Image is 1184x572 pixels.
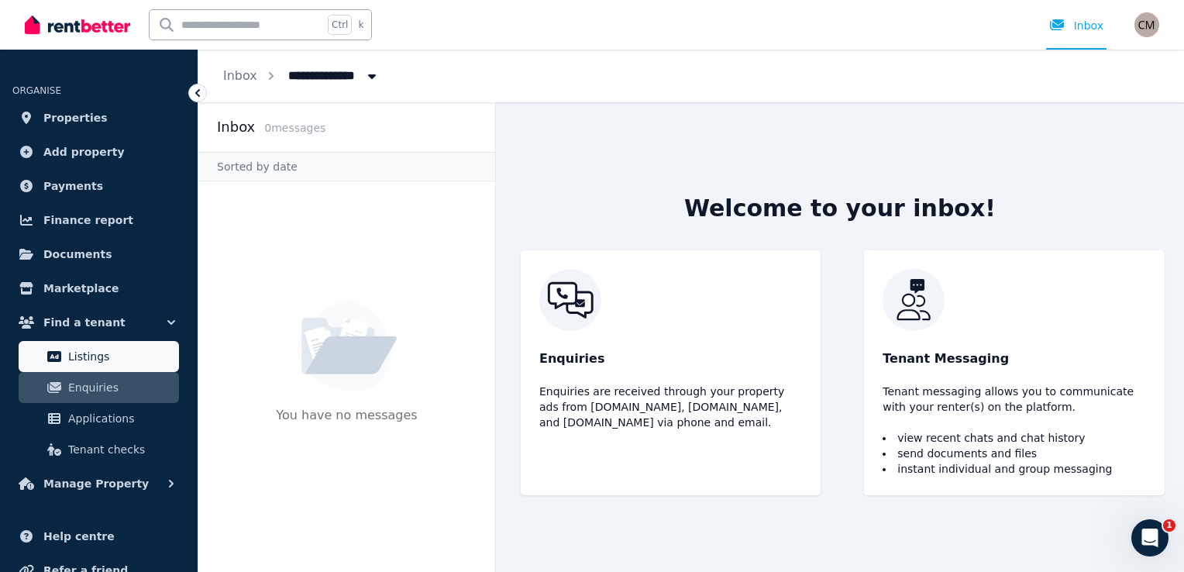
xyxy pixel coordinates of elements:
p: Tenant messaging allows you to communicate with your renter(s) on the platform. [883,384,1145,415]
a: Add property [12,136,185,167]
li: send documents and files [883,446,1145,461]
span: Enquiries [68,378,173,397]
a: Enquiries [19,372,179,403]
a: Help centre [12,521,185,552]
a: Documents [12,239,185,270]
img: RentBetter Inbox [883,269,1145,331]
a: Finance report [12,205,185,236]
div: Sorted by date [198,152,495,181]
div: Inbox [1049,18,1103,33]
nav: Breadcrumb [198,50,404,102]
span: Documents [43,245,112,264]
span: Listings [68,347,173,366]
span: 1 [1163,519,1175,532]
p: Enquiries are received through your property ads from [DOMAIN_NAME], [DOMAIN_NAME], and [DOMAIN_N... [539,384,802,430]
img: RentBetter [25,13,130,36]
span: Marketplace [43,279,119,298]
span: Manage Property [43,474,149,493]
img: Catherine Marr [1134,12,1159,37]
li: instant individual and group messaging [883,461,1145,477]
span: Help centre [43,527,115,546]
iframe: Intercom live chat [1131,519,1169,556]
span: 0 message s [264,122,325,134]
li: view recent chats and chat history [883,430,1145,446]
button: Manage Property [12,468,185,499]
h2: Inbox [217,116,255,138]
a: Applications [19,403,179,434]
span: ORGANISE [12,85,61,96]
span: Find a tenant [43,313,126,332]
button: Find a tenant [12,307,185,338]
a: Listings [19,341,179,372]
p: You have no messages [276,406,417,453]
p: Enquiries [539,350,802,368]
a: Tenant checks [19,434,179,465]
h2: Welcome to your inbox! [684,195,996,222]
a: Inbox [223,68,257,83]
span: Payments [43,177,103,195]
span: Tenant checks [68,440,173,459]
span: Finance report [43,211,133,229]
a: Marketplace [12,273,185,304]
img: No Message Available [298,301,397,392]
span: Ctrl [328,15,352,35]
span: Properties [43,109,108,127]
img: RentBetter Inbox [539,269,802,331]
a: Properties [12,102,185,133]
span: Tenant Messaging [883,350,1009,368]
span: Add property [43,143,125,161]
span: k [358,19,363,31]
a: Payments [12,171,185,202]
span: Applications [68,409,173,428]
